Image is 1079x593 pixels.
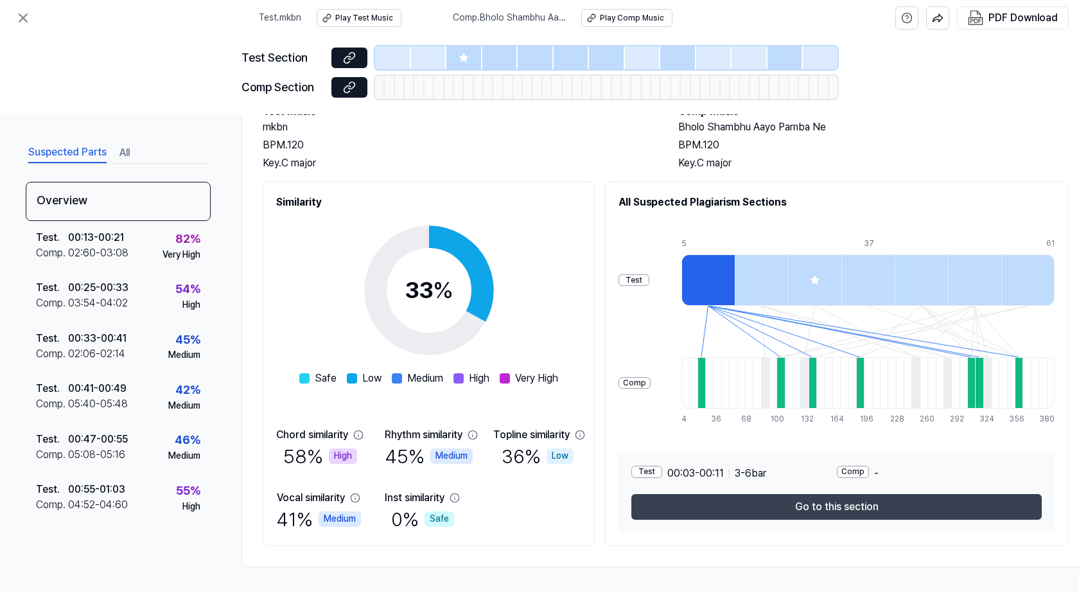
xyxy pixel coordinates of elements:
h2: mkbn [263,119,653,135]
div: Low [547,448,574,464]
div: 132 [801,414,809,425]
div: 100 [771,414,778,425]
img: PDF Download [968,10,983,26]
div: PDF Download [988,10,1058,26]
span: 00:03 - 00:11 [667,466,724,481]
button: Play Comp Music [581,9,672,27]
div: 4 [681,414,689,425]
div: Rhythm similarity [385,427,462,443]
div: Comp . [36,396,68,412]
div: 356 [1009,414,1017,425]
span: Test . mkbn [259,12,301,24]
div: 58 % [283,443,357,470]
div: Medium [168,349,200,362]
div: Chord similarity [276,427,348,443]
h2: Similarity [276,195,581,210]
button: Suspected Parts [28,143,107,163]
div: 82 % [175,230,200,249]
div: 03:54 - 04:02 [68,296,128,311]
div: Test [631,466,662,478]
div: Test . [36,331,68,346]
h2: Bholo Shambhu Aayo Parnba Ne [678,119,1068,135]
div: Comp . [36,447,68,463]
div: 36 [711,414,719,425]
div: 36 % [502,443,574,470]
div: Test Section [241,49,324,67]
span: Very High [515,371,558,386]
div: 45 % [175,331,200,350]
div: 05:40 - 05:48 [68,396,128,412]
div: Comp . [36,296,68,311]
button: Play Test Music [317,9,401,27]
div: 02:06 - 02:14 [68,346,125,362]
div: Vocal similarity [277,490,345,506]
button: All [119,143,130,163]
span: % [433,276,453,304]
div: Medium [168,400,200,412]
div: 00:47 - 00:55 [68,432,128,447]
div: Comp . [36,497,68,513]
div: 04:52 - 04:60 [68,497,128,513]
div: Test . [36,280,68,296]
div: Medium [168,450,200,463]
div: 33 [405,273,453,308]
div: 228 [890,414,898,425]
button: help [895,6,918,30]
div: 00:13 - 00:21 [68,230,124,245]
div: 54 % [175,280,200,299]
div: 00:25 - 00:33 [68,280,128,296]
div: 324 [979,414,987,425]
div: BPM. 120 [678,137,1068,153]
div: 68 [741,414,749,425]
div: Safe [425,511,454,527]
button: Go to this section [631,494,1042,520]
div: 196 [860,414,868,425]
div: Medium [319,511,361,527]
div: High [182,500,200,513]
span: High [469,371,489,386]
div: 05:08 - 05:16 [68,447,125,463]
div: Comp [837,466,869,478]
div: Comp . [36,245,68,261]
div: 00:41 - 00:49 [68,381,127,396]
div: 5 [681,238,735,249]
div: Comp . [36,346,68,362]
div: 00:55 - 01:03 [68,482,125,497]
div: 164 [830,414,838,425]
span: 3 - 6 bar [735,466,766,481]
div: 45 % [385,443,473,470]
svg: help [901,12,913,24]
div: 00:33 - 00:41 [68,331,127,346]
button: PDF Download [965,7,1060,29]
div: - [837,466,1042,481]
div: Play Test Music [335,13,393,24]
div: 02:60 - 03:08 [68,245,128,261]
div: 55 % [176,482,200,500]
div: 380 [1039,414,1055,425]
div: 41 % [276,506,361,533]
div: Test . [36,482,68,497]
div: 260 [920,414,927,425]
span: Low [362,371,382,386]
div: High [329,448,357,464]
div: BPM. 120 [263,137,653,153]
div: Test . [36,432,68,447]
div: Key. C major [678,155,1068,171]
div: High [182,299,200,312]
span: Safe [315,371,337,386]
div: Overview [26,182,211,221]
div: Comp [618,377,651,389]
div: Inst similarity [385,490,444,506]
div: 46 % [175,431,200,450]
div: Play Comp Music [600,13,664,24]
div: Comp Section [241,78,324,97]
div: Very High [162,249,200,261]
span: Comp . Bholo Shambhu Aayo Parnba Ne [453,12,566,24]
div: 292 [950,414,958,425]
div: Medium [430,448,473,464]
img: share [932,12,943,24]
div: 0 % [391,506,454,533]
div: 37 [864,238,917,249]
h2: All Suspected Plagiarism Sections [618,195,1055,210]
div: 42 % [175,381,200,400]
